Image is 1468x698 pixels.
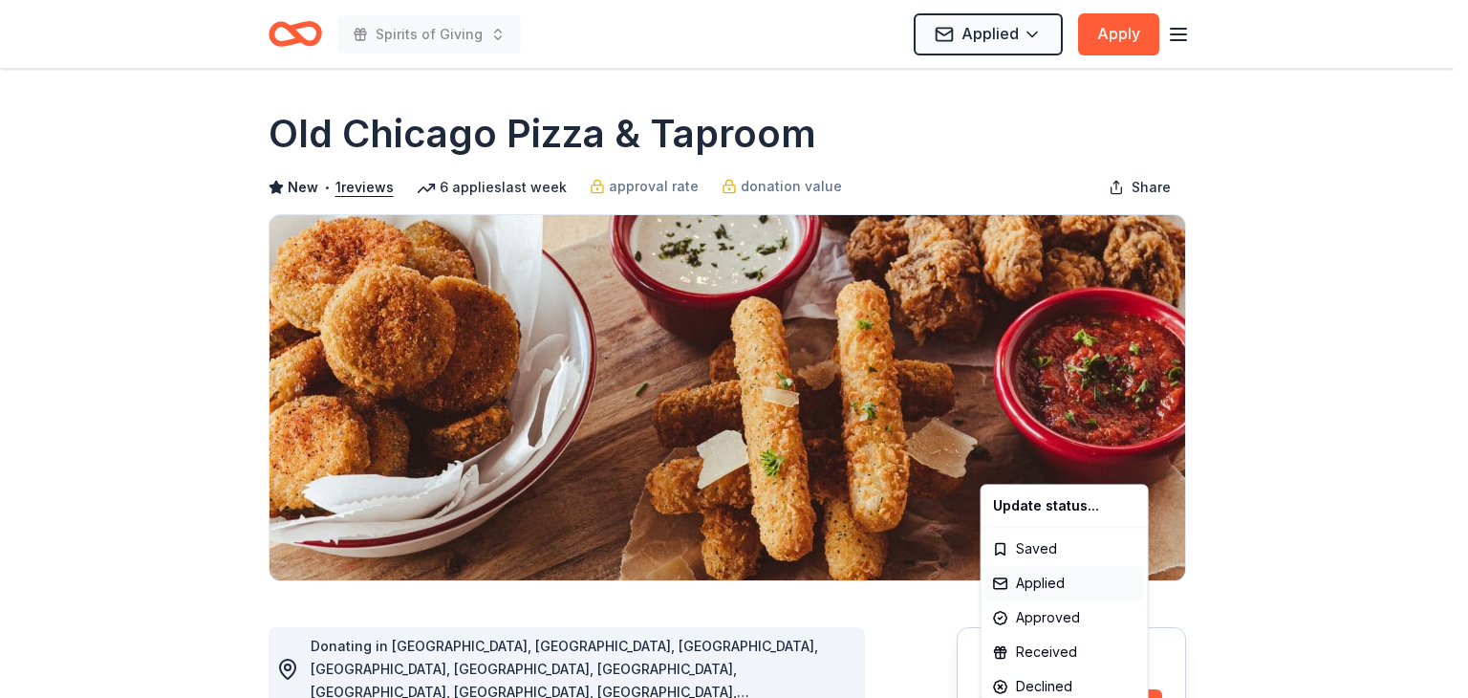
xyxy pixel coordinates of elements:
[376,23,483,46] span: Spirits of Giving
[985,566,1144,600] div: Applied
[985,489,1144,523] div: Update status...
[985,532,1144,566] div: Saved
[985,600,1144,635] div: Approved
[985,635,1144,669] div: Received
